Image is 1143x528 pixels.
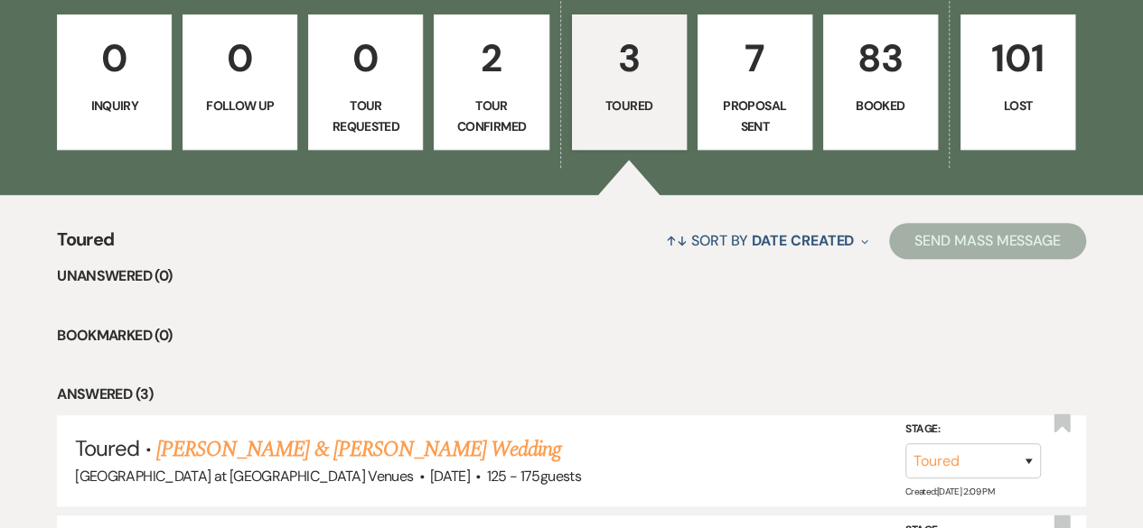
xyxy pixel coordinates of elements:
[698,14,812,150] a: 7Proposal Sent
[584,28,675,88] p: 3
[659,217,876,264] button: Sort By Date Created
[320,96,411,136] p: Tour Requested
[752,231,854,250] span: Date Created
[75,434,139,462] span: Toured
[57,383,1086,406] li: Answered (3)
[57,324,1086,347] li: Bookmarked (0)
[430,467,470,486] span: [DATE]
[835,96,926,116] p: Booked
[835,28,926,88] p: 83
[905,420,1041,440] label: Stage:
[57,226,114,264] span: Toured
[308,14,423,150] a: 0Tour Requested
[666,231,688,250] span: ↑↓
[584,96,675,116] p: Toured
[156,433,561,466] a: [PERSON_NAME] & [PERSON_NAME] Wedding
[194,28,286,88] p: 0
[194,96,286,116] p: Follow Up
[445,96,537,136] p: Tour Confirmed
[972,28,1063,88] p: 101
[69,96,160,116] p: Inquiry
[57,264,1086,288] li: Unanswered (0)
[69,28,160,88] p: 0
[57,14,172,150] a: 0Inquiry
[905,486,994,497] span: Created: [DATE] 2:09 PM
[320,28,411,88] p: 0
[572,14,687,150] a: 3Toured
[183,14,297,150] a: 0Follow Up
[709,28,801,88] p: 7
[972,96,1063,116] p: Lost
[486,467,580,486] span: 125 - 175 guests
[434,14,548,150] a: 2Tour Confirmed
[709,96,801,136] p: Proposal Sent
[889,223,1086,259] button: Send Mass Message
[75,467,413,486] span: [GEOGRAPHIC_DATA] at [GEOGRAPHIC_DATA] Venues
[960,14,1075,150] a: 101Lost
[823,14,938,150] a: 83Booked
[445,28,537,88] p: 2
